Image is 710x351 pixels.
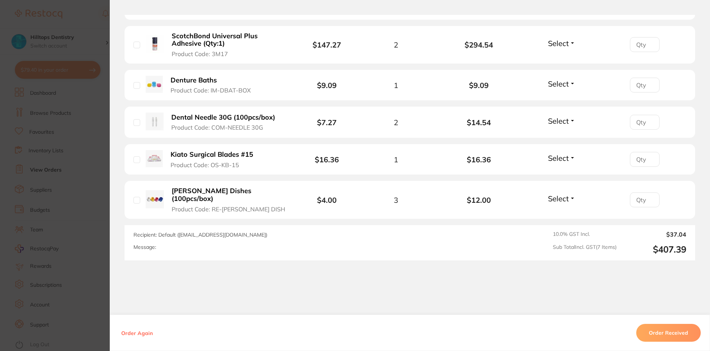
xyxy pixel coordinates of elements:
[546,153,578,163] button: Select
[133,231,267,238] span: Recipient: Default ( [EMAIL_ADDRESS][DOMAIN_NAME] )
[394,155,398,164] span: 1
[315,155,339,164] b: $16.36
[437,40,521,49] b: $294.54
[169,187,288,213] button: [PERSON_NAME] Dishes (100pcs/box) Product Code: RE-[PERSON_NAME] DISH
[171,87,251,94] span: Product Code: IM-DBAT-BOX
[317,118,337,127] b: $7.27
[394,81,398,90] span: 1
[636,324,701,342] button: Order Received
[630,78,660,92] input: Qty
[548,116,569,126] span: Select
[171,114,275,121] b: Dental Needle 30G (100pcs/box)
[146,113,164,130] img: Dental Needle 30G (100pcs/box)
[623,244,686,255] output: $407.39
[172,51,228,57] span: Product Code: 3M17
[168,76,260,94] button: Denture Baths Product Code: IM-DBAT-BOX
[630,37,660,52] input: Qty
[146,76,163,93] img: Denture Baths
[437,155,521,164] b: $16.36
[119,329,155,336] button: Order Again
[168,150,262,169] button: Kiato Surgical Blades #15 Product Code: OS-KB-15
[317,81,337,90] b: $9.09
[146,150,163,167] img: Kiato Surgical Blades #15
[548,79,569,88] span: Select
[630,192,660,207] input: Qty
[623,231,686,238] output: $37.04
[394,196,398,204] span: 3
[317,195,337,205] b: $4.00
[437,118,521,127] b: $14.54
[146,190,164,208] img: Dappen Dishes (100pcs/box)
[172,32,286,48] b: ScotchBond Universal Plus Adhesive (Qty:1)
[546,39,578,48] button: Select
[437,196,521,204] b: $12.00
[313,40,341,49] b: $147.27
[171,77,217,84] b: Denture Baths
[394,118,398,127] span: 2
[169,113,283,131] button: Dental Needle 30G (100pcs/box) Product Code: COM-NEEDLE 30G
[172,187,286,202] b: [PERSON_NAME] Dishes (100pcs/box)
[171,151,253,159] b: Kiato Surgical Blades #15
[548,194,569,203] span: Select
[169,32,288,58] button: ScotchBond Universal Plus Adhesive (Qty:1) Product Code: 3M17
[171,162,239,168] span: Product Code: OS-KB-15
[553,244,617,255] span: Sub Total Incl. GST ( 7 Items)
[553,231,617,238] span: 10.0 % GST Incl.
[171,124,263,131] span: Product Code: COM-NEEDLE 30G
[546,79,578,88] button: Select
[133,244,156,250] label: Message:
[546,116,578,126] button: Select
[548,153,569,163] span: Select
[630,115,660,130] input: Qty
[394,40,398,49] span: 2
[630,152,660,167] input: Qty
[546,194,578,203] button: Select
[146,35,164,53] img: ScotchBond Universal Plus Adhesive (Qty:1)
[437,81,521,90] b: $9.09
[548,39,569,48] span: Select
[172,206,285,212] span: Product Code: RE-[PERSON_NAME] DISH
